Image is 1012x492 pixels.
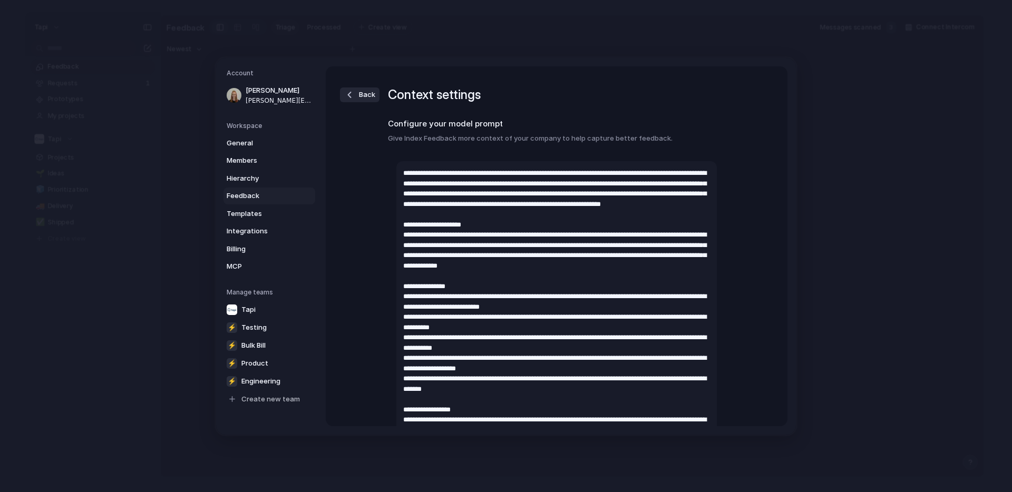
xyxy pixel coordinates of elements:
span: Integrations [227,226,294,237]
span: Bulk Bill [241,340,266,350]
span: [PERSON_NAME] [246,85,313,96]
a: [PERSON_NAME][PERSON_NAME][EMAIL_ADDRESS][DOMAIN_NAME] [223,82,315,109]
a: ⚡Engineering [223,372,315,389]
a: Tapi [223,301,315,318]
span: General [227,137,294,148]
h5: Manage teams [227,287,315,297]
h3: Give Index Feedback more context of your company to help capture better feedback. [388,133,725,143]
a: ⚡Testing [223,319,315,336]
span: Back [359,90,375,100]
span: Hierarchy [227,173,294,183]
span: MCP [227,261,294,272]
h5: Workspace [227,121,315,130]
span: Members [227,155,294,166]
a: General [223,134,315,151]
a: ⚡Product [223,355,315,371]
div: ⚡ [227,322,237,332]
a: Feedback [223,188,315,204]
span: Product [241,358,268,368]
a: Create new team [223,390,315,407]
span: Templates [227,208,294,219]
span: Billing [227,243,294,254]
span: Testing [241,322,267,332]
span: Tapi [241,304,256,314]
a: MCP [223,258,315,275]
span: Feedback [227,191,294,201]
a: Hierarchy [223,170,315,186]
div: ⚡ [227,376,237,386]
a: Billing [223,240,315,257]
span: Engineering [241,376,280,386]
span: [PERSON_NAME][EMAIL_ADDRESS][DOMAIN_NAME] [246,95,313,105]
h1: Context settings [388,85,481,104]
h2: Configure your model prompt [388,118,725,130]
a: Members [223,152,315,169]
h5: Account [227,68,315,78]
button: Back [340,87,379,102]
span: Create new team [241,393,300,404]
a: Templates [223,205,315,222]
a: ⚡Bulk Bill [223,337,315,353]
div: ⚡ [227,358,237,368]
div: ⚡ [227,340,237,350]
a: Integrations [223,223,315,240]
